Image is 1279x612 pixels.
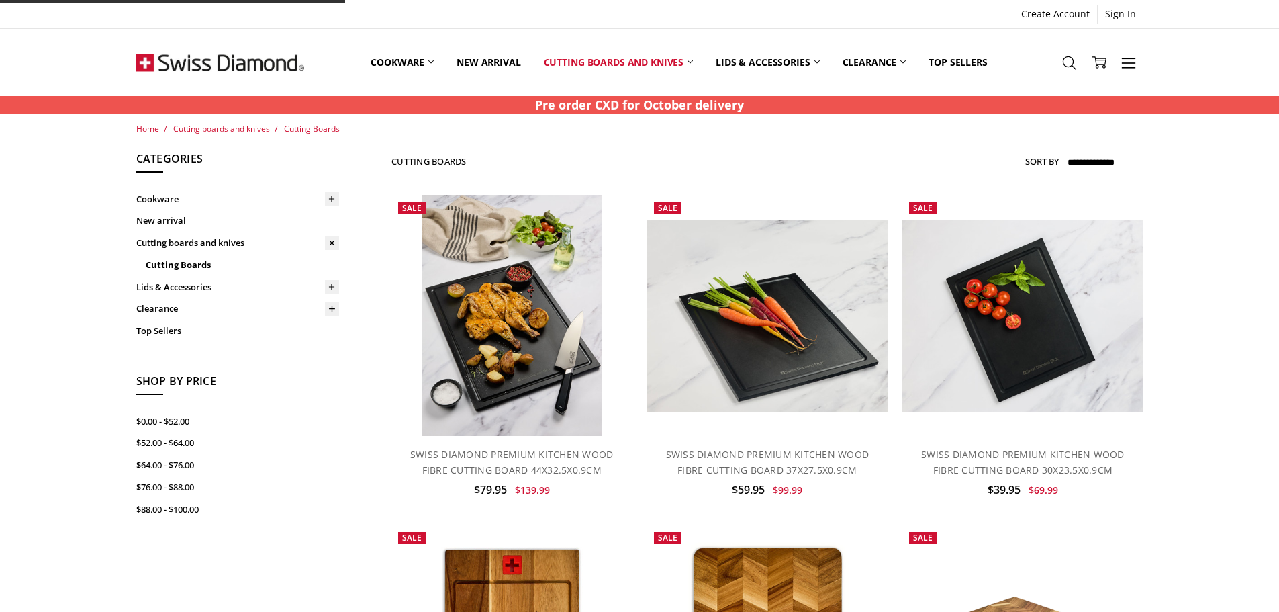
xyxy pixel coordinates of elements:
[704,32,831,92] a: Lids & Accessories
[146,254,339,276] a: Cutting Boards
[136,320,339,342] a: Top Sellers
[1014,5,1097,24] a: Create Account
[831,32,918,92] a: Clearance
[136,232,339,254] a: Cutting boards and knives
[902,220,1143,412] img: SWISS DIAMOND PREMIUM KITCHEN WOOD FIBRE CUTTING BOARD 30X23.5X0.9CM
[515,484,550,496] span: $139.99
[1025,150,1059,172] label: Sort By
[921,448,1125,476] a: SWISS DIAMOND PREMIUM KITCHEN WOOD FIBRE CUTTING BOARD 30X23.5X0.9CM
[1098,5,1143,24] a: Sign In
[532,32,705,92] a: Cutting boards and knives
[391,195,632,436] a: SWISS DIAMOND PREMIUM KITCHEN WOOD FIBRE CUTTING BOARD 44X32.5X0.9CM
[402,532,422,543] span: Sale
[445,32,532,92] a: New arrival
[773,484,802,496] span: $99.99
[1029,484,1058,496] span: $69.99
[422,195,602,436] img: SWISS DIAMOND PREMIUM KITCHEN WOOD FIBRE CUTTING BOARD 44X32.5X0.9CM
[913,202,933,214] span: Sale
[136,298,339,320] a: Clearance
[136,188,339,210] a: Cookware
[535,97,744,113] strong: Pre order CXD for October delivery
[359,32,445,92] a: Cookware
[284,123,340,134] a: Cutting Boards
[658,202,677,214] span: Sale
[658,532,677,543] span: Sale
[474,482,507,497] span: $79.95
[391,156,467,167] h1: Cutting Boards
[136,454,339,476] a: $64.00 - $76.00
[902,195,1143,436] a: SWISS DIAMOND PREMIUM KITCHEN WOOD FIBRE CUTTING BOARD 30X23.5X0.9CM
[136,29,304,96] img: Free Shipping On Every Order
[136,432,339,454] a: $52.00 - $64.00
[988,482,1021,497] span: $39.95
[136,498,339,521] a: $88.00 - $100.00
[647,220,888,412] img: SWISS DIAMOND PREMIUM KITCHEN WOOD FIBRE CUTTING BOARD 37X27.5X0.9CM
[666,448,869,476] a: SWISS DIAMOND PREMIUM KITCHEN WOOD FIBRE CUTTING BOARD 37X27.5X0.9CM
[173,123,270,134] a: Cutting boards and knives
[136,476,339,498] a: $76.00 - $88.00
[402,202,422,214] span: Sale
[136,210,339,232] a: New arrival
[647,195,888,436] a: SWISS DIAMOND PREMIUM KITCHEN WOOD FIBRE CUTTING BOARD 37X27.5X0.9CM
[136,410,339,433] a: $0.00 - $52.00
[913,532,933,543] span: Sale
[732,482,765,497] span: $59.95
[136,123,159,134] a: Home
[917,32,998,92] a: Top Sellers
[136,373,339,396] h5: Shop By Price
[136,276,339,298] a: Lids & Accessories
[136,150,339,173] h5: Categories
[410,448,614,476] a: SWISS DIAMOND PREMIUM KITCHEN WOOD FIBRE CUTTING BOARD 44X32.5X0.9CM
